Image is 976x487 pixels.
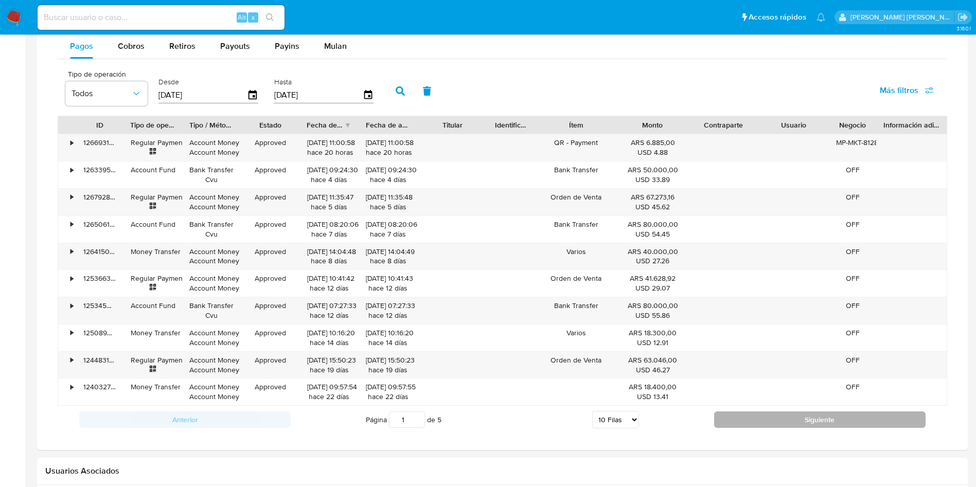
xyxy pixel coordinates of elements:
[238,12,246,22] span: Alt
[749,12,806,23] span: Accesos rápidos
[956,24,971,32] span: 3.160.1
[38,11,285,24] input: Buscar usuario o caso...
[957,12,968,23] a: Salir
[252,12,255,22] span: s
[259,10,280,25] button: search-icon
[817,13,825,22] a: Notificaciones
[850,12,954,22] p: sandra.helbardt@mercadolibre.com
[45,466,960,476] h2: Usuarios Asociados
